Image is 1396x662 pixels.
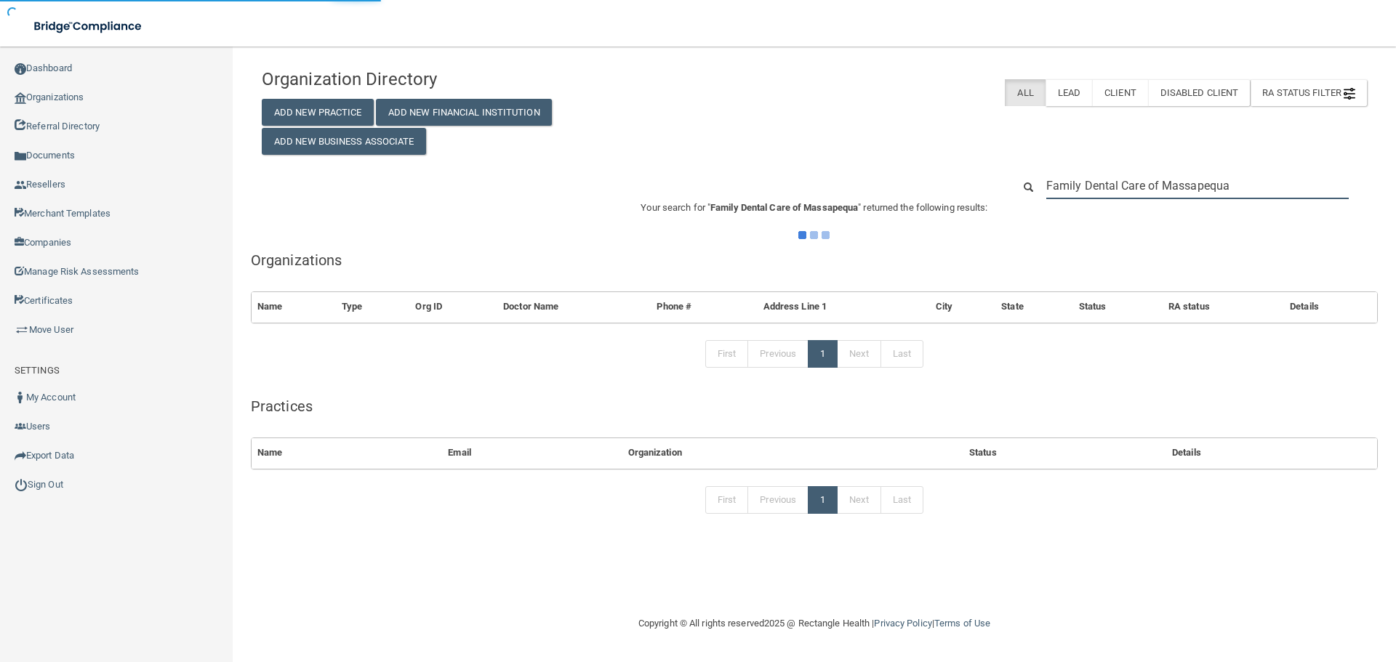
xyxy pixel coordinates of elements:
span: Family Dental Care of Massapequa [710,202,858,213]
th: Type [336,292,410,322]
img: organization-icon.f8decf85.png [15,92,26,104]
img: icon-export.b9366987.png [15,450,26,461]
button: Add New Financial Institution [376,99,552,126]
a: Next [837,340,880,368]
a: Privacy Policy [874,618,931,629]
img: ic_user_dark.df1a06c3.png [15,392,26,403]
img: briefcase.64adab9b.png [15,323,29,337]
a: Previous [747,340,809,368]
img: bridge_compliance_login_screen.278c3ca4.svg [22,12,156,41]
button: Add New Practice [262,99,374,126]
a: Last [880,486,923,514]
th: Address Line 1 [758,292,930,322]
th: Name [252,292,336,322]
th: Details [1166,438,1377,468]
button: Add New Business Associate [262,128,426,155]
h4: Organization Directory [262,70,616,89]
img: ic_dashboard_dark.d01f4a41.png [15,63,26,75]
a: 1 [808,486,838,514]
img: ic_power_dark.7ecde6b1.png [15,478,28,491]
label: Disabled Client [1148,79,1251,106]
th: Status [1073,292,1163,322]
th: Details [1284,292,1377,322]
label: SETTINGS [15,362,60,379]
a: Terms of Use [934,618,990,629]
img: icon-filter@2x.21656d0b.png [1344,88,1355,100]
th: City [930,292,995,322]
p: Your search for " " returned the following results: [251,199,1378,217]
h5: Organizations [251,252,1378,268]
label: Client [1092,79,1148,106]
span: RA Status Filter [1262,87,1355,98]
th: Phone # [651,292,757,322]
div: Copyright © All rights reserved 2025 @ Rectangle Health | | [549,600,1080,647]
th: RA status [1163,292,1284,322]
img: ic_reseller.de258add.png [15,179,26,191]
th: Status [963,438,1166,468]
th: Doctor Name [497,292,651,322]
input: Search [1046,172,1349,199]
a: Previous [747,486,809,514]
a: First [705,486,749,514]
a: Next [837,486,880,514]
img: ajax-loader.4d491dd7.gif [798,231,830,239]
label: Lead [1046,79,1092,106]
th: Organization [622,438,963,468]
img: icon-users.e205127d.png [15,421,26,432]
img: icon-documents.8dae5593.png [15,150,26,162]
label: All [1005,79,1045,106]
th: Name [252,438,442,468]
a: Last [880,340,923,368]
th: Org ID [409,292,497,322]
th: State [995,292,1073,322]
h5: Practices [251,398,1378,414]
a: First [705,340,749,368]
th: Email [442,438,622,468]
a: 1 [808,340,838,368]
